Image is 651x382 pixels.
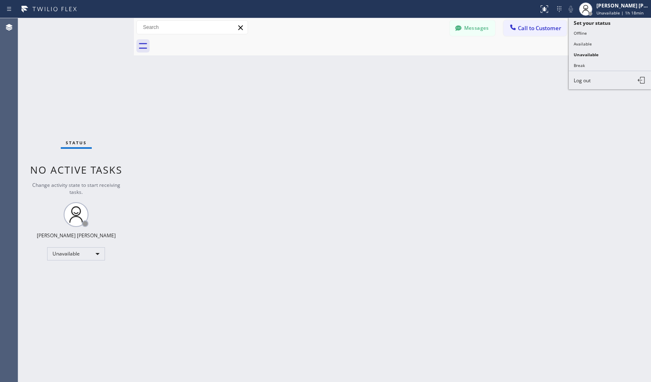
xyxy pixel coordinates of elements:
div: [PERSON_NAME] [PERSON_NAME] [596,2,649,9]
button: Messages [450,20,495,36]
div: [PERSON_NAME] [PERSON_NAME] [37,232,116,239]
input: Search [137,21,248,34]
button: Mute [565,3,577,15]
span: Call to Customer [518,24,561,32]
span: Change activity state to start receiving tasks. [32,181,120,196]
span: No active tasks [30,163,122,177]
button: Call to Customer [503,20,567,36]
div: Unavailable [47,247,105,260]
span: Status [66,140,87,146]
span: Unavailable | 1h 18min [596,10,644,16]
